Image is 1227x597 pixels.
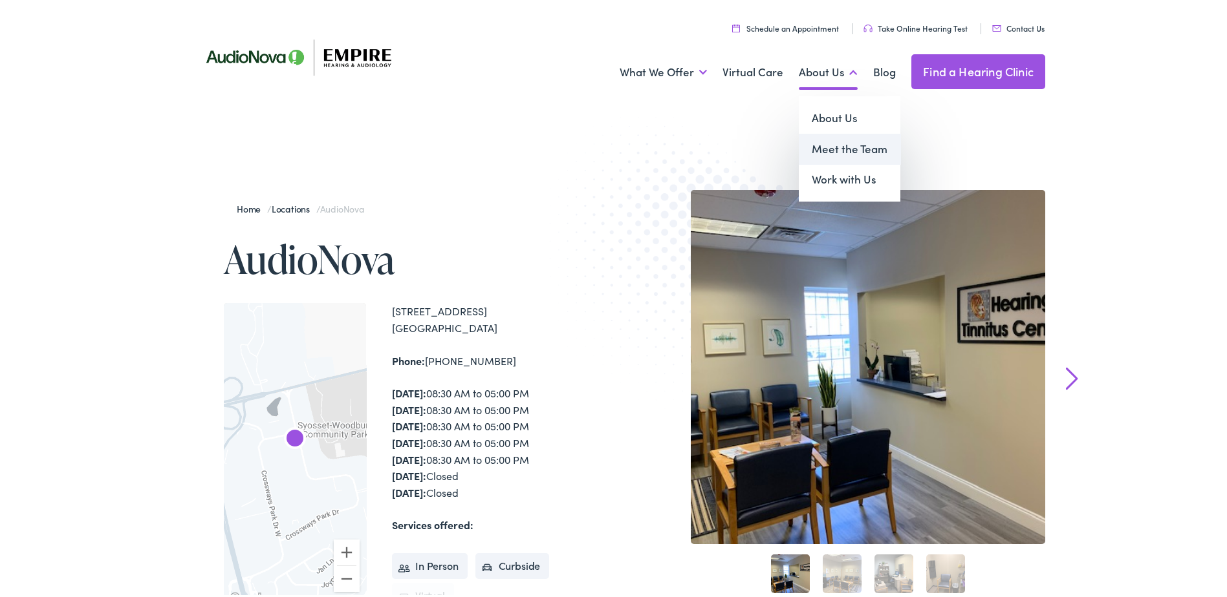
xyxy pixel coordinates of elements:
a: Virtual Care [722,46,783,94]
a: Next [1066,364,1078,388]
div: [STREET_ADDRESS] [GEOGRAPHIC_DATA] [392,300,618,333]
a: Blog [873,46,896,94]
img: utility icon [992,23,1001,29]
a: Find a Hearing Clinic [911,52,1045,87]
h1: AudioNova [224,235,618,278]
a: Work with Us [799,162,900,193]
li: In Person [392,550,468,576]
div: AudioNova [279,422,310,453]
strong: [DATE]: [392,416,426,430]
a: Home [237,200,267,213]
strong: [DATE]: [392,483,426,497]
span: AudioNova [320,200,364,213]
button: Zoom out [334,563,360,589]
div: 08:30 AM to 05:00 PM 08:30 AM to 05:00 PM 08:30 AM to 05:00 PM 08:30 AM to 05:00 PM 08:30 AM to 0... [392,382,618,498]
strong: [DATE]: [392,383,426,397]
a: Locations [272,200,316,213]
li: Curbside [475,550,550,576]
strong: [DATE]: [392,400,426,414]
a: 3 [874,552,913,591]
strong: Services offered: [392,515,473,529]
a: 1 [771,552,810,591]
img: utility icon [863,22,873,30]
a: About Us [799,100,900,131]
a: What We Offer [620,46,707,94]
a: Meet the Team [799,131,900,162]
a: About Us [799,46,858,94]
strong: Phone: [392,351,425,365]
button: Zoom in [334,537,360,563]
a: Schedule an Appointment [732,20,839,31]
strong: [DATE]: [392,450,426,464]
a: 4 [926,552,965,591]
strong: [DATE]: [392,433,426,447]
strong: [DATE]: [392,466,426,480]
img: utility icon [732,21,740,30]
a: 2 [823,552,862,591]
div: [PHONE_NUMBER] [392,350,618,367]
span: / / [237,200,364,213]
a: Contact Us [992,20,1045,31]
a: Take Online Hearing Test [863,20,968,31]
